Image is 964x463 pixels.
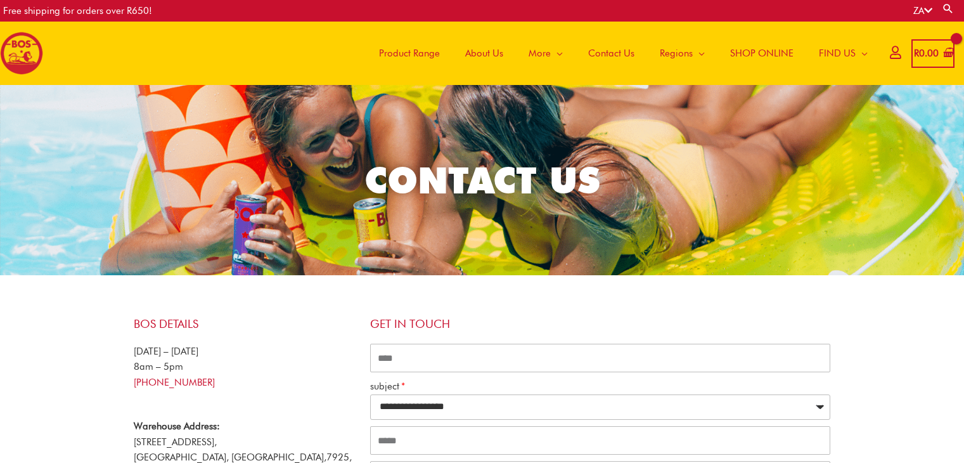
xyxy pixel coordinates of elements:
[660,34,693,72] span: Regions
[911,39,954,68] a: View Shopping Cart, empty
[134,452,326,463] span: [GEOGRAPHIC_DATA], [GEOGRAPHIC_DATA],
[914,48,939,59] bdi: 0.00
[453,22,516,85] a: About Us
[465,34,503,72] span: About Us
[913,5,932,16] a: ZA
[370,379,405,395] label: subject
[730,34,794,72] span: SHOP ONLINE
[134,361,183,372] span: 8am – 5pm
[942,3,954,15] a: Search button
[819,34,856,72] span: FIND US
[357,22,880,85] nav: Site Navigation
[575,22,647,85] a: Contact Us
[588,34,634,72] span: Contact Us
[529,34,551,72] span: More
[134,317,357,331] h4: BOS Details
[647,22,717,85] a: Regions
[366,22,453,85] a: Product Range
[134,377,215,388] a: [PHONE_NUMBER]
[134,346,198,357] span: [DATE] – [DATE]
[379,34,440,72] span: Product Range
[134,436,217,448] span: [STREET_ADDRESS],
[370,317,831,331] h4: Get in touch
[128,157,836,204] h2: CONTACT US
[717,22,806,85] a: SHOP ONLINE
[914,48,919,59] span: R
[516,22,575,85] a: More
[134,421,220,432] strong: Warehouse Address:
